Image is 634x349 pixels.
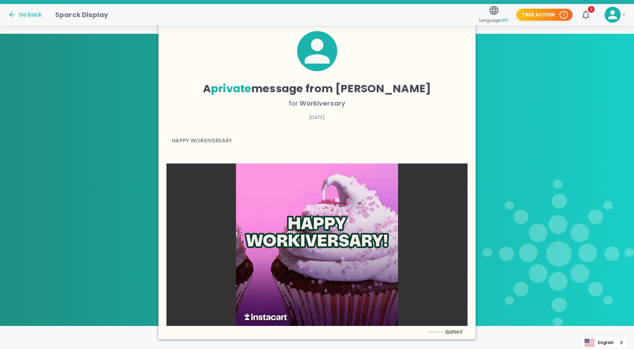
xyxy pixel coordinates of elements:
button: 3 [578,7,594,23]
button: Take Action 1 [516,9,573,21]
span: Language: [479,16,508,25]
h1: Sparck Display [55,9,108,20]
img: Powered by GIPHY [425,330,465,334]
p: 1 [563,11,564,18]
div: Language [581,336,627,349]
img: Sparck logo transparent [483,180,634,326]
p: for [172,98,462,109]
button: Go back [8,11,42,19]
button: Language:en [477,3,511,27]
h4: A message from [PERSON_NAME] [172,82,462,95]
span: private [211,81,251,96]
a: English [581,336,627,349]
p: HAPPY WORKIVERSARY [172,137,462,145]
p: [DATE] [172,114,462,121]
img: ZkyPjDK4gFmsexhycH [166,163,468,326]
span: en [502,16,508,24]
aside: Language selected: English [581,336,627,349]
span: 3 [588,6,595,13]
span: Workiversary [299,99,345,108]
